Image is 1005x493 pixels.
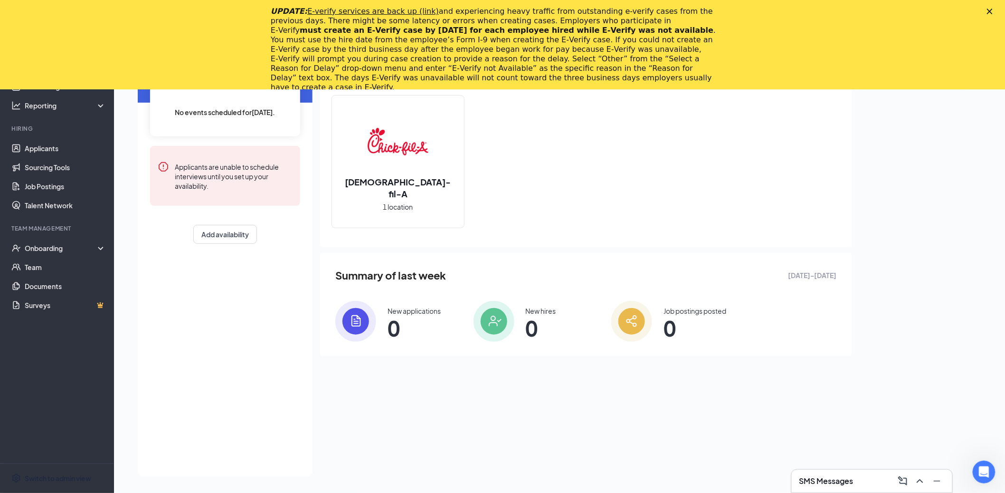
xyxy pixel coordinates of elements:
[895,474,910,489] button: ComposeMessage
[526,306,556,316] div: New hires
[271,7,439,16] i: UPDATE:
[368,111,428,172] img: Chick-fil-A
[307,7,439,16] a: E-verify services are back up (link)
[914,475,926,487] svg: ChevronUp
[388,319,441,337] span: 0
[929,474,945,489] button: Minimize
[11,101,21,110] svg: Analysis
[987,9,996,14] div: Close
[664,306,726,316] div: Job postings posted
[526,319,556,337] span: 0
[912,474,928,489] button: ChevronUp
[193,225,257,244] button: Add availability
[611,301,652,342] img: icon
[335,267,446,284] span: Summary of last week
[158,161,169,173] svg: Error
[11,474,21,483] svg: Settings
[335,301,376,342] img: icon
[175,161,293,191] div: Applicants are unable to schedule interviews until you set up your availability.
[383,202,413,212] span: 1 location
[474,301,514,342] img: icon
[25,196,106,215] a: Talent Network
[897,475,909,487] svg: ComposeMessage
[11,243,21,253] svg: UserCheck
[25,177,106,196] a: Job Postings
[25,258,106,277] a: Team
[25,101,106,110] div: Reporting
[788,270,837,280] span: [DATE] - [DATE]
[11,125,104,133] div: Hiring
[931,475,943,487] svg: Minimize
[25,296,106,315] a: SurveysCrown
[11,224,104,232] div: Team Management
[664,319,726,337] span: 0
[25,158,106,177] a: Sourcing Tools
[973,461,996,483] iframe: Intercom live chat
[332,176,464,200] h2: [DEMOGRAPHIC_DATA]-fil-A
[175,107,275,117] span: No events scheduled for [DATE] .
[271,7,719,92] div: and experiencing heavy traffic from outstanding e-verify cases from the previous days. There migh...
[799,476,853,486] h3: SMS Messages
[25,474,91,483] div: Switch to admin view
[25,277,106,296] a: Documents
[300,26,713,35] b: must create an E‑Verify case by [DATE] for each employee hired while E‑Verify was not available
[388,306,441,316] div: New applications
[25,139,106,158] a: Applicants
[25,243,98,253] div: Onboarding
